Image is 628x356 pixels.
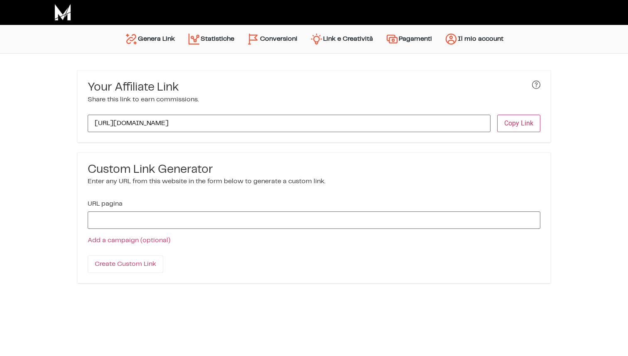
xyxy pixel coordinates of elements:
nav: Menu principale [118,25,510,53]
a: Link e Creatività [304,29,379,49]
p: Share this link to earn commissions. [88,95,199,105]
img: creativity.svg [310,32,323,46]
img: conversion-2.svg [247,32,260,46]
a: Pagamenti [379,29,438,49]
img: stats.svg [187,32,201,46]
a: Add a campaign (optional) [88,237,170,243]
a: Statistiche [181,29,240,49]
label: URL pagina [88,201,123,207]
h3: Custom Link Generator [88,163,540,177]
img: payments.svg [385,32,399,46]
h3: Your Affiliate Link [88,81,199,95]
p: Enter any URL from this website in the form below to generate a custom link. [88,177,540,187]
img: account.svg [444,32,458,46]
button: Copy Link [497,115,540,132]
a: Genera Link [118,29,181,49]
input: Create Custom Link [88,255,163,273]
iframe: Customerly Messenger Launcher [7,324,32,349]
a: Conversioni [240,29,304,49]
a: Il mio account [438,29,510,49]
img: generate-link.svg [125,32,138,46]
